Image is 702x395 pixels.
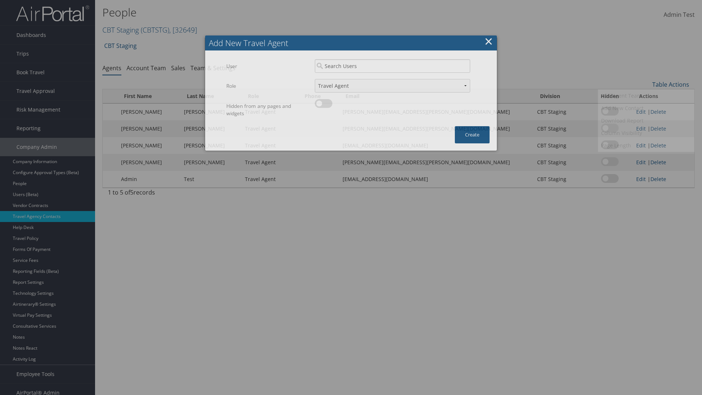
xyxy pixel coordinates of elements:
label: Hidden from any pages and widgets [226,99,309,121]
button: Create [455,126,490,143]
label: User [226,59,309,73]
label: Role [226,79,309,93]
a: Column Visibility [598,127,694,139]
button: × [484,34,493,49]
a: Page Length [598,139,694,152]
a: Add Agent Team [598,90,694,102]
a: Download Report [598,114,694,127]
a: Add New Contact [598,102,694,114]
div: Add New Travel Agent [209,37,497,49]
input: Search Users [315,59,470,73]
